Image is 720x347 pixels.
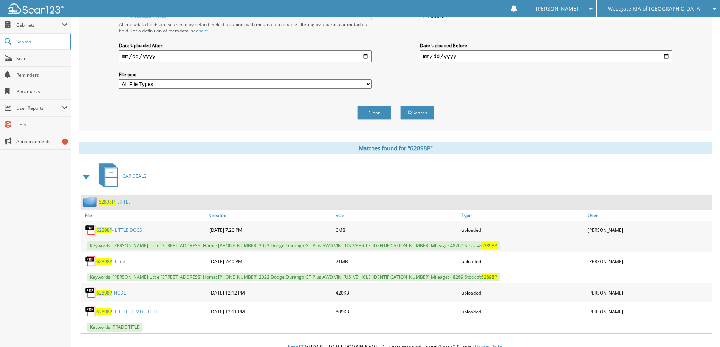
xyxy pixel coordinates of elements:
[119,71,372,78] label: File type
[99,199,115,205] span: 62898P
[481,242,497,249] span: 62898P
[334,254,460,269] div: 21MB
[460,304,586,319] div: uploaded
[96,258,125,265] a: 62898P- Little
[96,227,112,233] span: 62898P
[16,22,62,28] span: Cabinets
[122,173,146,179] span: CAR DEALS
[16,39,66,45] span: Search
[207,304,334,319] div: [DATE] 12:11 PM
[96,290,112,296] span: 62898P
[96,308,160,315] a: 62898P- LITTLE _TRADE TITLE_
[119,21,372,34] div: All metadata fields are searched by default. Select a cabinet with metadata to enable filtering b...
[334,285,460,300] div: 420KB
[16,138,67,145] span: Announcements
[586,210,712,221] a: User
[586,222,712,238] div: [PERSON_NAME]
[460,285,586,300] div: uploaded
[119,50,372,62] input: start
[96,290,126,296] a: 62898P-NCDL
[460,222,586,238] div: uploaded
[334,222,460,238] div: 6MB
[586,304,712,319] div: [PERSON_NAME]
[85,306,96,317] img: PDF.png
[460,254,586,269] div: uploaded
[207,285,334,300] div: [DATE] 12:12 PM
[420,42,672,49] label: Date Uploaded Before
[119,42,372,49] label: Date Uploaded After
[87,273,500,281] span: Keywords: [PERSON_NAME] Little [STREET_ADDRESS] Home: [PHONE_NUMBER] 2022 Dodge Durango GT Plus A...
[85,287,96,298] img: PDF.png
[16,55,67,62] span: Scan
[99,199,131,205] a: 62898P- LITTLE
[334,304,460,319] div: 809KB
[96,308,112,315] span: 62898P
[79,142,712,154] div: Matches found for "62898P"
[16,88,67,95] span: Bookmarks
[207,210,334,221] a: Created
[586,285,712,300] div: [PERSON_NAME]
[8,3,64,14] img: scan123-logo-white.svg
[96,227,142,233] a: 62898P- LITTLE DOCS
[481,274,497,280] span: 62898P
[96,258,112,265] span: 62898P
[536,6,578,11] span: [PERSON_NAME]
[460,210,586,221] a: Type
[16,105,62,111] span: User Reports
[62,139,68,145] div: 1
[85,224,96,236] img: PDF.png
[400,106,434,120] button: Search
[85,256,96,267] img: PDF.png
[334,210,460,221] a: Size
[81,210,207,221] a: File
[94,161,146,191] a: CAR DEALS
[87,241,500,250] span: Keywords: [PERSON_NAME] Little [STREET_ADDRESS] Home: [PHONE_NUMBER] 2022 Dodge Durango GT Plus A...
[608,6,702,11] span: Westgate KIA of [GEOGRAPHIC_DATA]
[16,122,67,128] span: Help
[198,28,208,34] a: here
[420,50,672,62] input: end
[83,197,99,207] img: folder2.png
[16,72,67,78] span: Reminders
[207,222,334,238] div: [DATE] 7:26 PM
[586,254,712,269] div: [PERSON_NAME]
[87,323,142,332] span: Keywords: TRADE TITLE
[357,106,391,120] button: Clear
[207,254,334,269] div: [DATE] 7:40 PM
